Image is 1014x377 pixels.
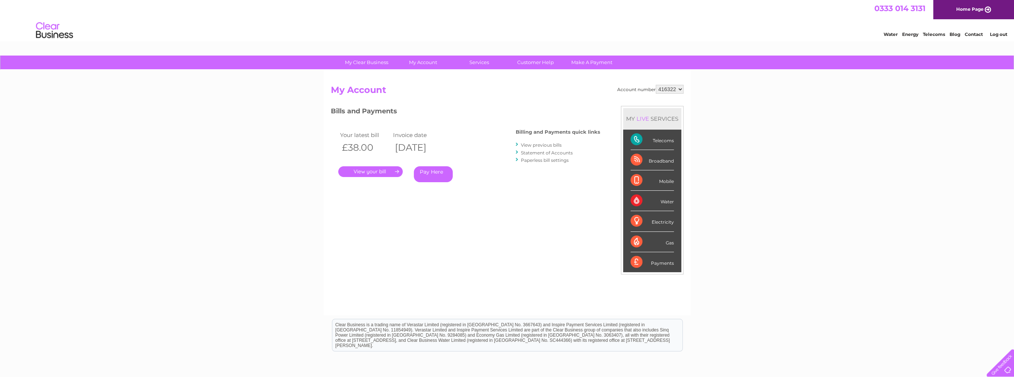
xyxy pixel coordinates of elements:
a: Telecoms [923,31,945,37]
a: Services [449,56,510,69]
th: [DATE] [391,140,445,155]
a: Energy [902,31,918,37]
a: Paperless bill settings [521,157,569,163]
a: My Account [392,56,453,69]
h3: Bills and Payments [331,106,600,119]
div: Electricity [631,211,674,231]
a: View previous bills [521,142,562,148]
div: Mobile [631,170,674,191]
div: Clear Business is a trading name of Verastar Limited (registered in [GEOGRAPHIC_DATA] No. 3667643... [332,4,682,36]
a: My Clear Business [336,56,397,69]
a: Statement of Accounts [521,150,573,156]
th: £38.00 [338,140,392,155]
td: Invoice date [391,130,445,140]
a: 0333 014 3131 [874,4,925,13]
div: Broadband [631,150,674,170]
a: Customer Help [505,56,566,69]
td: Your latest bill [338,130,392,140]
a: Contact [965,31,983,37]
a: . [338,166,403,177]
h2: My Account [331,85,684,99]
div: Water [631,191,674,211]
a: Make A Payment [561,56,622,69]
img: logo.png [36,19,73,42]
div: Telecoms [631,130,674,150]
a: Pay Here [414,166,453,182]
a: Log out [990,31,1007,37]
h4: Billing and Payments quick links [516,129,600,135]
div: Account number [617,85,684,94]
div: MY SERVICES [623,108,681,129]
div: LIVE [635,115,651,122]
a: Water [884,31,898,37]
a: Blog [950,31,960,37]
div: Gas [631,232,674,252]
div: Payments [631,252,674,272]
